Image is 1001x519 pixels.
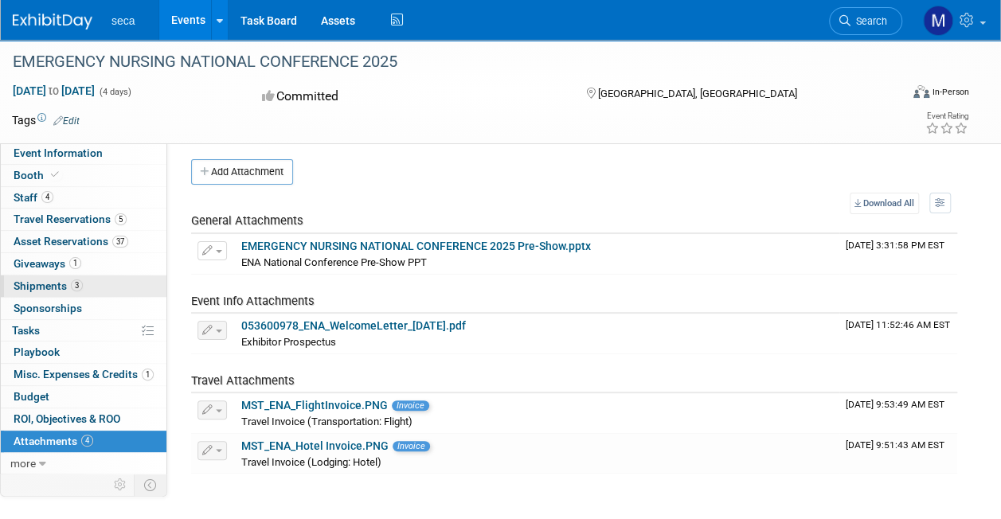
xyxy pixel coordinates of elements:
span: Travel Invoice (Lodging: Hotel) [241,456,381,468]
a: Staff4 [1,187,166,209]
a: Search [829,7,902,35]
img: ExhibitDay [13,14,92,29]
span: Travel Attachments [191,373,295,388]
a: Playbook [1,341,166,363]
a: ROI, Objectives & ROO [1,408,166,430]
a: Attachments4 [1,431,166,452]
span: Travel Reservations [14,213,127,225]
span: Exhibitor Prospectus [241,336,336,348]
a: Event Information [1,142,166,164]
a: Travel Reservations5 [1,209,166,230]
span: Search [850,15,887,27]
img: Michael Strong [923,6,953,36]
span: 5 [115,213,127,225]
span: Upload Timestamp [846,240,944,251]
span: Attachments [14,435,93,447]
span: [DATE] [DATE] [12,84,96,98]
span: 1 [142,369,154,380]
span: 4 [81,435,93,447]
a: Booth [1,165,166,186]
td: Tags [12,112,80,128]
span: Giveaways [14,257,81,270]
td: Upload Timestamp [839,234,957,274]
span: Asset Reservations [14,235,128,248]
i: Booth reservation complete [51,170,59,179]
a: MST_ENA_FlightInvoice.PNG [241,399,388,412]
span: Event Information [14,146,103,159]
button: Add Attachment [191,159,293,185]
span: 37 [112,236,128,248]
a: Giveaways1 [1,253,166,275]
span: Staff [14,191,53,204]
span: 3 [71,279,83,291]
a: Asset Reservations37 [1,231,166,252]
a: Sponsorships [1,298,166,319]
span: Budget [14,390,49,403]
a: Shipments3 [1,275,166,297]
span: Travel Invoice (Transportation: Flight) [241,416,413,427]
a: Tasks [1,320,166,341]
span: more [10,457,36,470]
a: Misc. Expenses & Credits1 [1,364,166,385]
span: Booth [14,169,62,181]
span: seca [111,14,135,27]
a: Edit [53,115,80,127]
td: Upload Timestamp [839,314,957,353]
a: Budget [1,386,166,408]
span: Playbook [14,345,60,358]
a: EMERGENCY NURSING NATIONAL CONFERENCE 2025 Pre-Show.pptx [241,240,591,252]
span: General Attachments [191,213,303,228]
a: more [1,453,166,474]
div: Event Format [830,83,969,107]
span: 4 [41,191,53,203]
span: Invoice [392,400,429,411]
span: [GEOGRAPHIC_DATA], [GEOGRAPHIC_DATA] [598,88,797,100]
td: Upload Timestamp [839,434,957,474]
span: Upload Timestamp [846,439,944,451]
span: (4 days) [98,87,131,97]
td: Toggle Event Tabs [135,474,167,495]
td: Upload Timestamp [839,393,957,433]
a: MST_ENA_Hotel Invoice.PNG [241,439,389,452]
span: Upload Timestamp [846,399,944,410]
span: Shipments [14,279,83,292]
td: Personalize Event Tab Strip [107,474,135,495]
span: Tasks [12,324,40,337]
span: Event Info Attachments [191,294,315,308]
div: In-Person [932,86,969,98]
div: Event Rating [925,112,968,120]
img: Format-Inperson.png [913,85,929,98]
span: 1 [69,257,81,269]
span: Sponsorships [14,302,82,314]
span: Misc. Expenses & Credits [14,368,154,380]
a: Download All [850,193,919,214]
div: EMERGENCY NURSING NATIONAL CONFERENCE 2025 [7,48,887,76]
span: ENA National Conference Pre-Show PPT [241,256,427,268]
div: Committed [257,83,561,111]
span: ROI, Objectives & ROO [14,412,120,425]
span: Upload Timestamp [846,319,950,330]
a: 053600978_ENA_WelcomeLetter_[DATE].pdf [241,319,466,332]
span: to [46,84,61,97]
span: Invoice [393,441,430,451]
